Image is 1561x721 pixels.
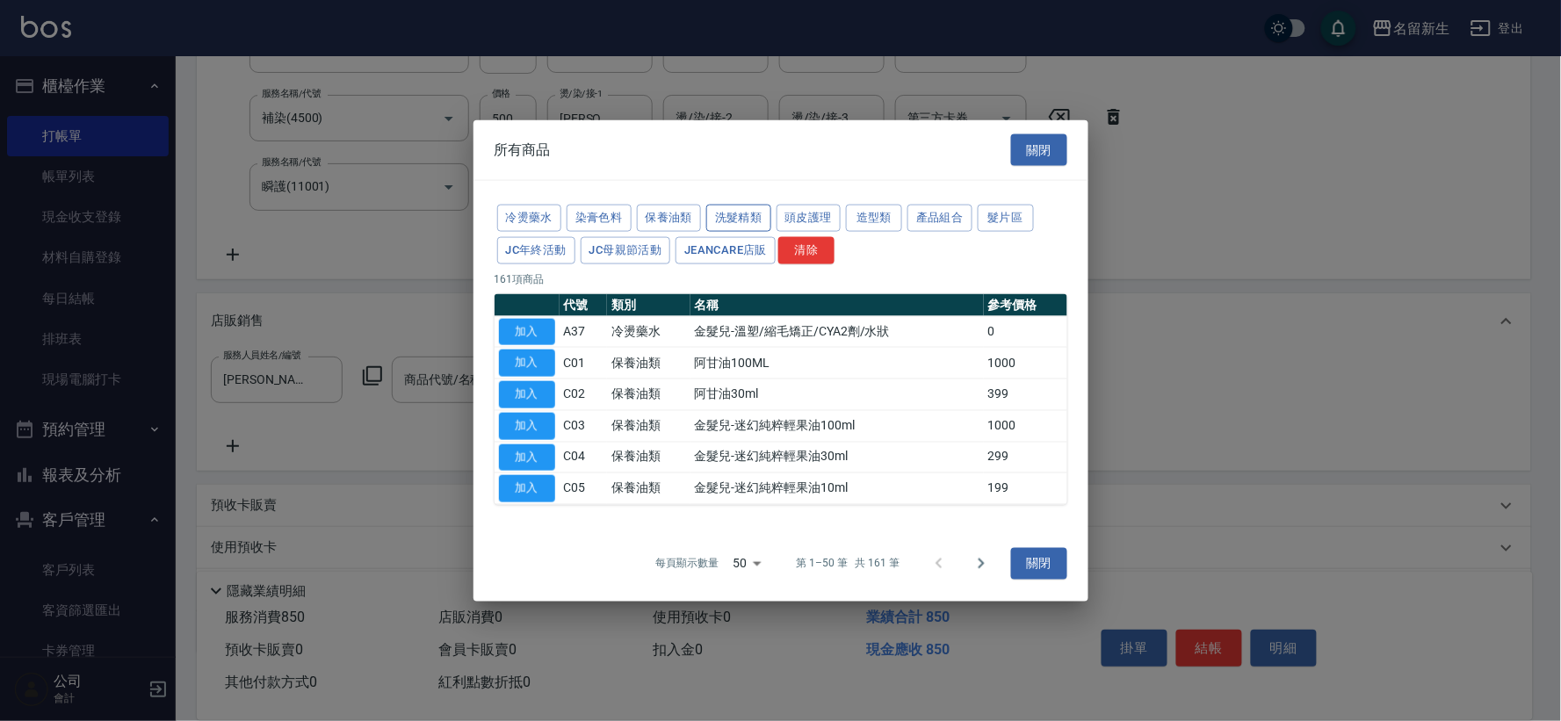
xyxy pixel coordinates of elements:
button: 加入 [499,350,555,377]
button: 頭皮護理 [777,205,842,232]
td: 阿甘油100ML [690,347,984,379]
td: 保養油類 [607,347,690,379]
p: 第 1–50 筆 共 161 筆 [796,556,900,572]
div: 50 [726,540,768,588]
p: 161 項商品 [495,270,1067,286]
td: 399 [984,379,1067,410]
p: 每頁顯示數量 [655,556,719,572]
td: C03 [560,410,608,442]
td: 金髮兒-迷幻純粹輕果油30ml [690,442,984,473]
td: 保養油類 [607,442,690,473]
button: 保養油類 [637,205,702,232]
button: 產品組合 [907,205,972,232]
th: 類別 [607,293,690,316]
button: 加入 [499,443,555,471]
td: 保養油類 [607,410,690,442]
button: 關閉 [1011,548,1067,580]
button: 染膏色料 [567,205,632,232]
td: C04 [560,442,608,473]
td: 1000 [984,410,1067,442]
button: JeanCare店販 [676,236,776,263]
td: C05 [560,472,608,504]
button: Go to next page [960,543,1002,585]
td: 金髮兒-迷幻純粹輕果油100ml [690,410,984,442]
button: 清除 [778,236,835,263]
td: 金髮兒-迷幻純粹輕果油10ml [690,472,984,504]
span: 所有商品 [495,141,551,158]
td: 299 [984,442,1067,473]
td: 1000 [984,347,1067,379]
td: 阿甘油30ml [690,379,984,410]
button: JC年終活動 [497,236,575,263]
td: 冷燙藥水 [607,316,690,348]
button: 髮片區 [978,205,1034,232]
button: 加入 [499,318,555,345]
td: 199 [984,472,1067,504]
td: C01 [560,347,608,379]
td: 保養油類 [607,379,690,410]
button: 加入 [499,381,555,408]
button: 加入 [499,475,555,502]
td: 0 [984,316,1067,348]
button: 加入 [499,412,555,439]
button: 造型類 [846,205,902,232]
button: 洗髮精類 [706,205,771,232]
button: 關閉 [1011,133,1067,166]
th: 名稱 [690,293,984,316]
button: 冷燙藥水 [497,205,562,232]
th: 代號 [560,293,608,316]
button: JC母親節活動 [581,236,671,263]
th: 參考價格 [984,293,1067,316]
td: A37 [560,316,608,348]
td: C02 [560,379,608,410]
td: 金髮兒-溫塑/縮毛矯正/CYA2劑/水狀 [690,316,984,348]
td: 保養油類 [607,472,690,504]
